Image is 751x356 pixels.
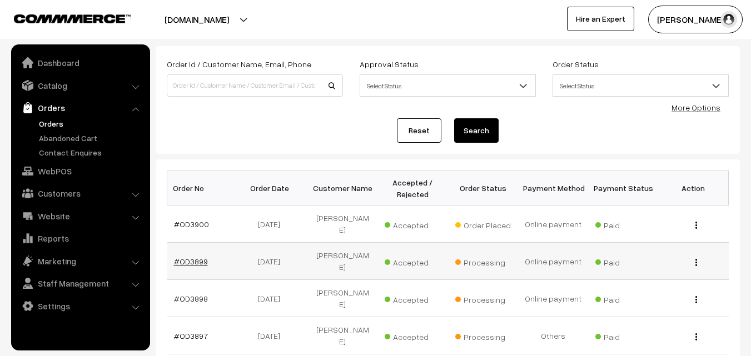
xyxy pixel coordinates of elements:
th: Order No [167,171,237,205]
th: Payment Method [518,171,588,205]
a: Orders [36,118,146,129]
a: Dashboard [14,53,146,73]
img: Menu [695,333,697,340]
span: Select Status [360,76,535,96]
img: Menu [695,222,697,229]
a: Customers [14,183,146,203]
a: Hire an Expert [567,7,634,31]
a: COMMMERCE [14,11,111,24]
label: Order Status [553,58,599,70]
td: [DATE] [237,317,307,354]
button: [DOMAIN_NAME] [126,6,268,33]
a: Orders [14,98,146,118]
th: Payment Status [588,171,658,205]
a: Contact Enquires [36,147,146,158]
a: Reports [14,228,146,248]
span: Select Status [553,76,728,96]
th: Action [658,171,728,205]
img: user [720,11,737,28]
a: Catalog [14,76,146,96]
span: Paid [595,217,651,231]
img: Menu [695,259,697,266]
a: #OD3898 [174,294,208,303]
input: Order Id / Customer Name / Customer Email / Customer Phone [167,74,343,97]
td: Online payment [518,280,588,317]
th: Customer Name [307,171,377,205]
span: Processing [455,328,511,343]
td: [DATE] [237,205,307,243]
a: WebPOS [14,161,146,181]
a: #OD3899 [174,257,208,266]
span: Accepted [385,254,440,268]
td: Others [518,317,588,354]
img: Menu [695,296,697,303]
a: Staff Management [14,273,146,293]
span: Order Placed [455,217,511,231]
a: #OD3900 [174,219,209,229]
a: More Options [672,103,720,112]
a: Settings [14,296,146,316]
span: Accepted [385,291,440,305]
td: [PERSON_NAME] [307,205,377,243]
a: Reset [397,118,441,143]
td: [DATE] [237,280,307,317]
td: Online payment [518,205,588,243]
th: Order Status [448,171,518,205]
th: Order Date [237,171,307,205]
th: Accepted / Rejected [377,171,447,205]
span: Accepted [385,328,440,343]
td: [PERSON_NAME] [307,317,377,354]
span: Paid [595,328,651,343]
span: Processing [455,254,511,268]
td: [DATE] [237,243,307,280]
td: [PERSON_NAME] [307,280,377,317]
span: Select Status [553,74,729,97]
span: Accepted [385,217,440,231]
td: [PERSON_NAME] [307,243,377,280]
span: Select Status [360,74,536,97]
span: Processing [455,291,511,305]
button: Search [454,118,499,143]
span: Paid [595,291,651,305]
td: Online payment [518,243,588,280]
span: Paid [595,254,651,268]
button: [PERSON_NAME] [648,6,743,33]
label: Approval Status [360,58,419,70]
a: Abandoned Cart [36,132,146,144]
a: Marketing [14,251,146,271]
label: Order Id / Customer Name, Email, Phone [167,58,311,70]
a: #OD3897 [174,331,208,340]
a: Website [14,206,146,226]
img: COMMMERCE [14,14,131,23]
